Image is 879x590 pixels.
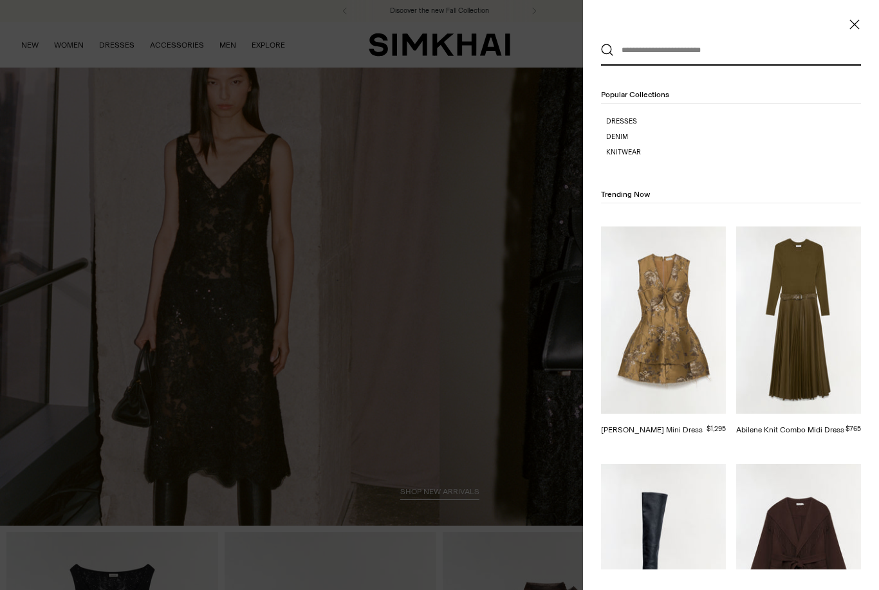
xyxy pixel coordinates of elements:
[736,425,844,434] a: Abilene Knit Combo Midi Dress
[601,44,614,57] button: Search
[601,90,669,99] span: Popular Collections
[848,18,861,31] button: Close
[606,132,861,142] a: Denim
[601,425,703,434] a: [PERSON_NAME] Mini Dress
[601,190,650,199] span: Trending Now
[606,116,861,127] a: Dresses
[606,147,861,158] a: Knitwear
[614,36,842,64] input: What are you looking for?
